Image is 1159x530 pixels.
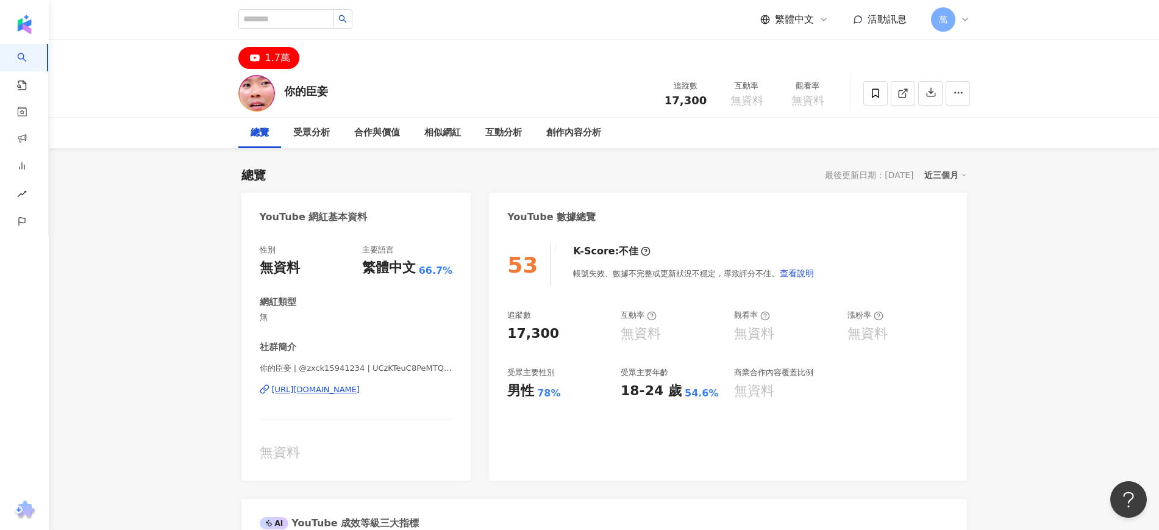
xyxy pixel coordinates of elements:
[17,44,41,91] a: search
[663,80,709,92] div: 追蹤數
[507,252,538,278] div: 53
[260,245,276,256] div: 性別
[293,126,330,140] div: 受眾分析
[265,49,290,66] div: 1.7萬
[260,363,453,374] span: 你的臣妾 | @zxck15941234 | UCzKTeuC8PeMTQoCfkYjKUwA
[621,367,668,378] div: 受眾主要年齡
[621,382,682,401] div: 18-24 歲
[13,501,37,520] img: chrome extension
[825,170,913,180] div: 最後更新日期：[DATE]
[734,367,813,378] div: 商業合作內容覆蓋比例
[260,517,289,529] div: AI
[507,367,555,378] div: 受眾主要性別
[260,296,296,309] div: 網紅類型
[734,324,774,343] div: 無資料
[338,15,347,23] span: search
[354,126,400,140] div: 合作與價值
[260,517,419,530] div: YouTube 成效等級三大指標
[272,384,360,395] div: [URL][DOMAIN_NAME]
[238,75,275,112] img: KOL Avatar
[791,95,824,107] span: 無資料
[362,259,416,278] div: 繁體中文
[734,382,774,401] div: 無資料
[362,245,394,256] div: 主要語言
[260,210,368,224] div: YouTube 網紅基本資料
[685,387,719,400] div: 54.6%
[621,324,661,343] div: 無資料
[284,84,328,99] div: 你的臣妾
[260,259,300,278] div: 無資料
[546,126,601,140] div: 創作內容分析
[847,324,888,343] div: 無資料
[507,310,531,321] div: 追蹤數
[868,13,907,25] span: 活動訊息
[241,167,266,184] div: 總覽
[260,312,453,323] span: 無
[779,261,815,285] button: 查看說明
[730,95,763,107] span: 無資料
[15,15,34,34] img: logo icon
[260,443,453,462] div: 無資料
[260,341,296,354] div: 社群簡介
[485,126,522,140] div: 互動分析
[507,324,559,343] div: 17,300
[665,94,707,107] span: 17,300
[537,387,560,400] div: 78%
[251,126,269,140] div: 總覽
[238,47,299,69] button: 1.7萬
[17,182,27,209] span: rise
[785,80,831,92] div: 觀看率
[924,167,967,183] div: 近三個月
[419,264,453,278] span: 66.7%
[775,13,814,26] span: 繁體中文
[621,310,657,321] div: 互動率
[734,310,770,321] div: 觀看率
[424,126,461,140] div: 相似網紅
[619,245,638,258] div: 不佳
[1110,481,1147,518] iframe: Help Scout Beacon - Open
[939,13,947,26] span: 萬
[724,80,770,92] div: 互動率
[573,261,815,285] div: 帳號失效、數據不完整或更新狀況不穩定，導致評分不佳。
[507,210,596,224] div: YouTube 數據總覽
[260,384,453,395] a: [URL][DOMAIN_NAME]
[573,245,651,258] div: K-Score :
[507,382,534,401] div: 男性
[780,268,814,278] span: 查看說明
[847,310,883,321] div: 漲粉率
